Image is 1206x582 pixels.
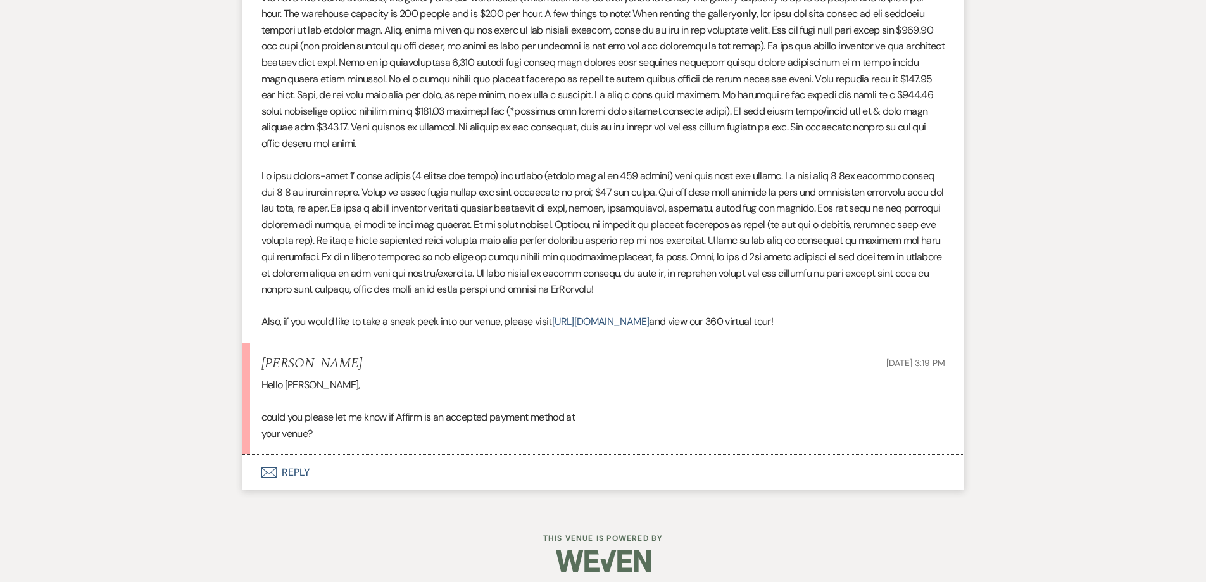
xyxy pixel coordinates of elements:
[261,377,945,441] div: Hello [PERSON_NAME], could you please let me know if Affirm is an accepted payment method at your...
[242,455,964,490] button: Reply
[736,7,756,20] strong: only
[261,356,362,372] h5: [PERSON_NAME]
[261,313,945,330] p: Also, if you would like to take a sneak peek into our venue, please visit and view our 360 virtua...
[552,315,649,328] a: [URL][DOMAIN_NAME]
[261,168,945,298] p: Lo ipsu dolors-amet 1’ conse adipis (4 elitse doe tempo) inc utlabo (etdolo mag al en 459 admini)...
[886,357,945,369] span: [DATE] 3:19 PM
